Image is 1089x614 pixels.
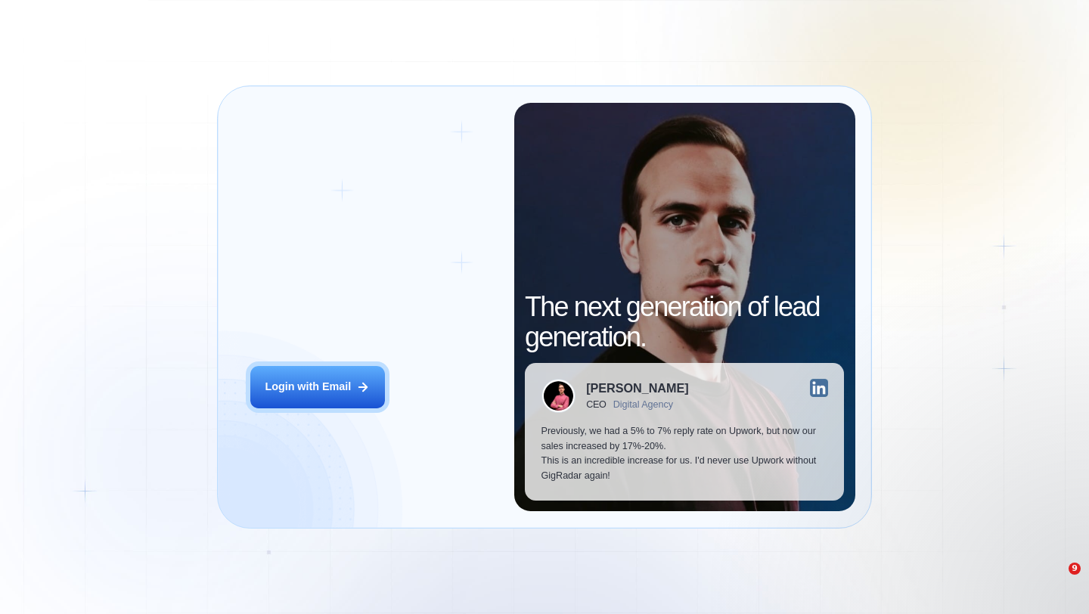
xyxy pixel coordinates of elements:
div: Login with Email [265,380,351,395]
span: 9 [1069,563,1081,575]
button: Login with Email [250,366,385,408]
div: Digital Agency [613,399,673,410]
iframe: Intercom live chat [1038,563,1074,599]
p: Previously, we had a 5% to 7% reply rate on Upwork, but now our sales increased by 17%-20%. This ... [541,424,828,484]
h2: The next generation of lead generation. [525,292,844,352]
div: CEO [586,399,607,410]
div: [PERSON_NAME] [586,382,688,394]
